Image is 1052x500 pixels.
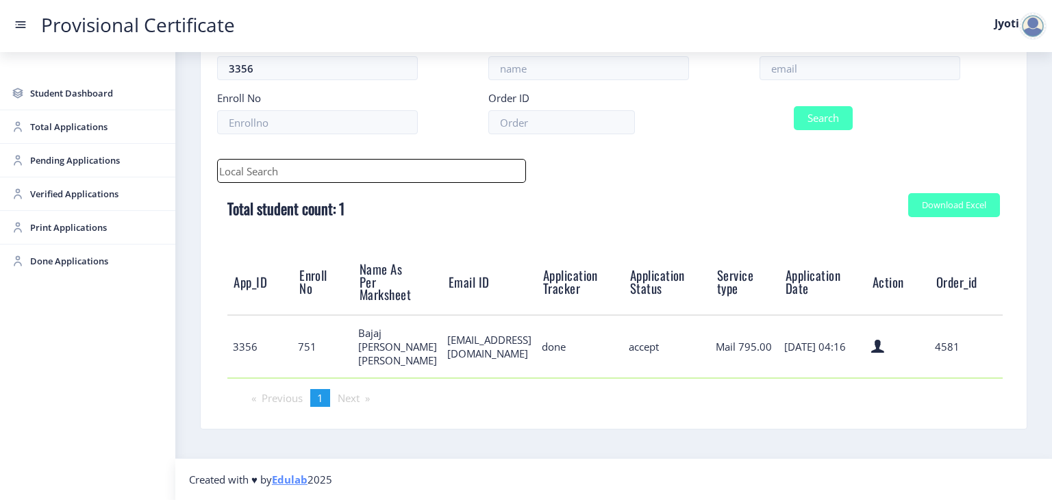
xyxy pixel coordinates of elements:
span: Next [338,391,360,405]
th: Email ID [442,250,536,315]
button: Download Excel [908,193,1000,217]
input: name [488,56,689,80]
th: Action [866,250,930,315]
label: Order ID [488,91,529,105]
span: Print Applications [30,219,164,236]
span: 1 [317,391,323,405]
span: Student Dashboard [30,85,164,101]
a: Edulab [272,473,308,486]
input: Enrollno [217,110,418,134]
span: Created with ♥ by 2025 [189,473,332,486]
td: 751 [293,315,353,378]
input: Order [488,110,635,134]
div: Download Excel [922,200,986,210]
td: [DATE] 04:16 [779,315,866,378]
td: accept [623,315,710,378]
span: Done Applications [30,253,164,269]
td: Bajaj [PERSON_NAME] [PERSON_NAME] [353,315,442,378]
td: 3356 [227,315,293,378]
input: Application Id [217,56,418,80]
th: Name As Per Marksheet [353,250,442,315]
div: Mail 795.00 [716,340,774,353]
input: email [760,56,960,80]
label: Jyoti [994,18,1019,29]
th: Enroll No [293,250,353,315]
th: Application Date [779,250,866,315]
button: Search [794,106,853,130]
td: done [536,315,623,378]
span: Pending Applications [30,152,164,168]
span: Verified Applications [30,186,164,202]
th: Service type [710,250,779,315]
span: Previous [262,391,303,405]
th: Order_id [929,250,1003,315]
td: [EMAIL_ADDRESS][DOMAIN_NAME] [442,315,536,378]
th: Application Status [623,250,710,315]
td: 4581 [929,315,1003,378]
a: Provisional Certificate [27,18,249,32]
label: Enroll No [217,91,261,105]
ul: Pagination [217,389,1010,407]
b: Total student count: 1 [227,197,345,219]
th: App_ID [227,250,293,315]
input: Local Search [217,159,526,183]
th: Application Tracker [536,250,623,315]
span: Total Applications [30,118,164,135]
